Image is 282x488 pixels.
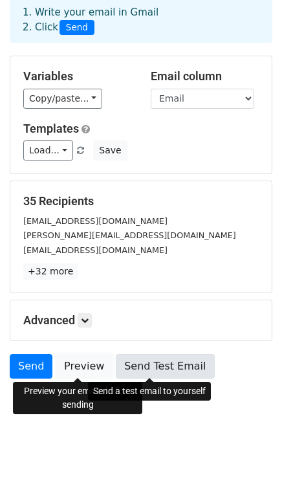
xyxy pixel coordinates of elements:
small: [PERSON_NAME][EMAIL_ADDRESS][DOMAIN_NAME] [23,230,236,240]
span: Send [60,20,94,36]
h5: Advanced [23,313,259,327]
a: Templates [23,122,79,135]
h5: Variables [23,69,131,83]
a: Copy/paste... [23,89,102,109]
h5: Email column [151,69,259,83]
a: Send [10,354,52,379]
a: +32 more [23,263,78,280]
small: [EMAIL_ADDRESS][DOMAIN_NAME] [23,216,168,226]
div: 1. Write your email in Gmail 2. Click [13,5,269,35]
div: Widget de chat [217,426,282,488]
a: Send Test Email [116,354,214,379]
button: Save [93,140,127,161]
div: Send a test email to yourself [88,382,211,401]
a: Preview [56,354,113,379]
h5: 35 Recipients [23,194,259,208]
iframe: Chat Widget [217,426,282,488]
small: [EMAIL_ADDRESS][DOMAIN_NAME] [23,245,168,255]
div: Preview your emails before sending [13,382,142,414]
a: Load... [23,140,73,161]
